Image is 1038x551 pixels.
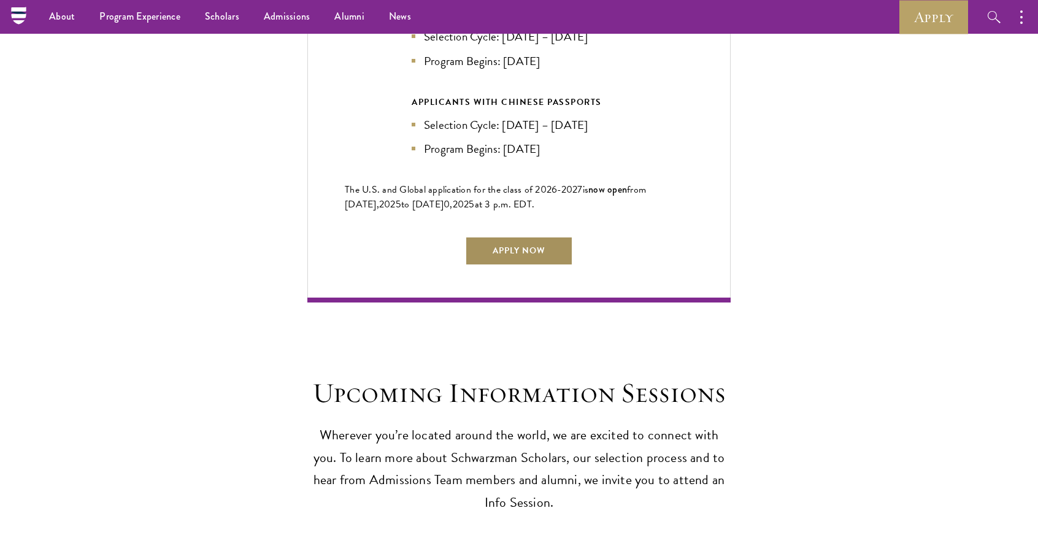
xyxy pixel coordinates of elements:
[465,236,573,266] a: Apply Now
[412,52,626,70] li: Program Begins: [DATE]
[453,197,469,212] span: 202
[557,182,577,197] span: -202
[412,116,626,134] li: Selection Cycle: [DATE] – [DATE]
[379,197,396,212] span: 202
[307,424,731,515] p: Wherever you’re located around the world, we are excited to connect with you. To learn more about...
[552,182,557,197] span: 6
[450,197,452,212] span: ,
[588,182,627,196] span: now open
[401,197,444,212] span: to [DATE]
[345,182,552,197] span: The U.S. and Global application for the class of 202
[475,197,535,212] span: at 3 p.m. EDT.
[583,182,589,197] span: is
[577,182,582,197] span: 7
[412,94,626,110] div: APPLICANTS WITH CHINESE PASSPORTS
[469,197,474,212] span: 5
[444,197,450,212] span: 0
[412,28,626,45] li: Selection Cycle: [DATE] – [DATE]
[345,182,646,212] span: from [DATE],
[412,140,626,158] li: Program Begins: [DATE]
[307,376,731,410] h2: Upcoming Information Sessions
[396,197,401,212] span: 5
